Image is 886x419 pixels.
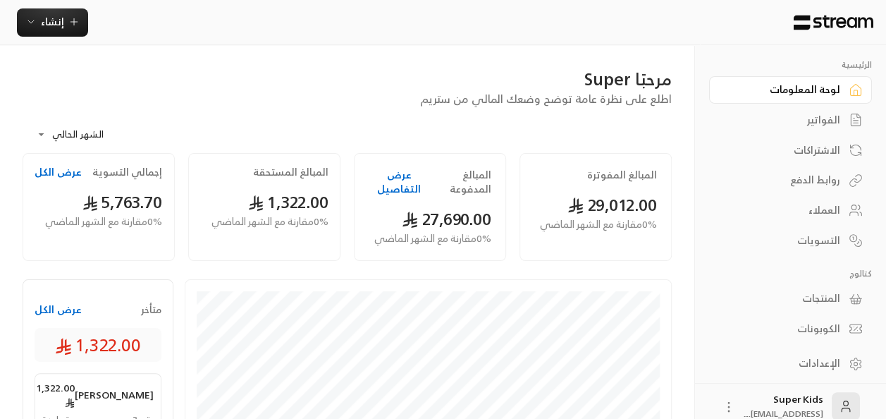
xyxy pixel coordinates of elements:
a: التسويات [709,226,872,254]
div: الفواتير [727,113,840,127]
span: 0 % مقارنة مع الشهر الماضي [374,231,491,246]
span: 1,322.00 [248,188,328,217]
span: 0 % مقارنة مع الشهر الماضي [211,214,328,229]
h2: المبالغ المستحقة [253,165,328,179]
h2: إجمالي التسوية [92,165,162,179]
div: مرحبًا Super [23,68,672,90]
p: كتالوج [709,268,872,279]
span: 1,322.00 [37,381,75,409]
div: روابط الدفع [727,173,840,187]
a: روابط الدفع [709,166,872,194]
span: اطلع على نظرة عامة توضح وضعك المالي من ستريم [420,89,672,109]
span: 0 % مقارنة مع الشهر الماضي [540,217,657,232]
img: Logo [792,15,875,30]
span: 5,763.70 [82,188,163,217]
div: الاشتراكات [727,143,840,157]
button: عرض الكل [35,303,82,317]
span: 27,690.00 [402,205,491,233]
div: لوحة المعلومات [727,83,840,97]
a: الكوبونات [709,315,872,343]
a: لوحة المعلومات [709,76,872,104]
a: الاشتراكات [709,136,872,164]
div: العملاء [727,203,840,217]
button: عرض الكل [35,165,82,179]
a: الفواتير [709,107,872,134]
h2: المبالغ المدفوعة [429,168,491,196]
div: المنتجات [727,291,840,305]
span: 29,012.00 [567,190,657,219]
span: متأخر [141,303,161,317]
span: 1,322.00 [55,334,141,356]
p: الرئيسية [709,59,872,71]
span: [PERSON_NAME] [75,388,154,402]
a: المنتجات [709,285,872,312]
span: 0 % مقارنة مع الشهر الماضي [45,214,162,229]
div: الإعدادات [727,356,840,370]
button: إنشاء [17,8,88,37]
a: الإعدادات [709,350,872,377]
button: عرض التفاصيل [369,168,429,196]
h2: المبالغ المفوترة [587,168,657,182]
a: العملاء [709,197,872,224]
div: التسويات [727,233,840,248]
span: إنشاء [41,13,64,30]
div: الكوبونات [727,322,840,336]
div: الشهر الحالي [30,116,135,153]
